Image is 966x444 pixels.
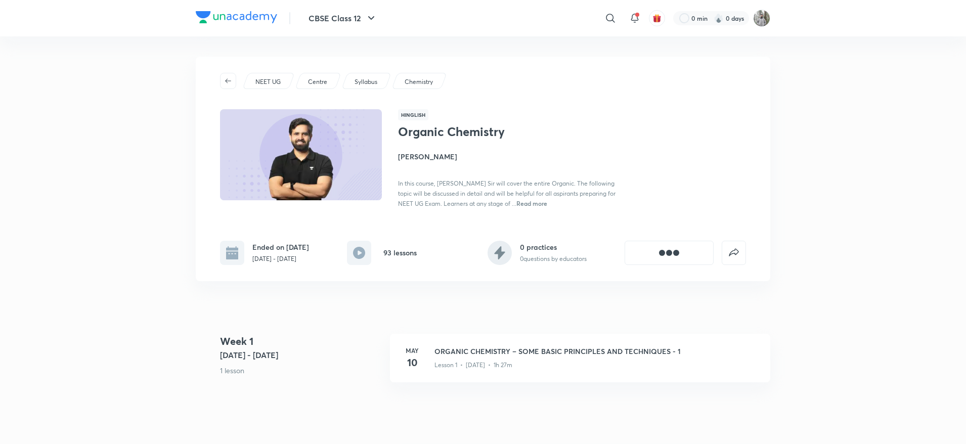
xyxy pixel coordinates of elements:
img: streak [714,13,724,23]
img: Company Logo [196,11,277,23]
p: NEET UG [255,77,281,86]
h5: [DATE] - [DATE] [220,349,382,361]
h4: Week 1 [220,334,382,349]
button: CBSE Class 12 [302,8,383,28]
a: Centre [306,77,329,86]
h1: Organic Chemistry [398,124,563,139]
p: 0 questions by educators [520,254,587,263]
p: 1 lesson [220,365,382,376]
p: Centre [308,77,327,86]
p: Lesson 1 • [DATE] • 1h 27m [434,361,512,370]
img: Koushik Dhenki [753,10,770,27]
button: avatar [649,10,665,26]
img: avatar [652,14,662,23]
button: false [722,241,746,265]
h3: ORGANIC CHEMISTRY – SOME BASIC PRINCIPLES AND TECHNIQUES - 1 [434,346,758,357]
span: In this course, [PERSON_NAME] Sir will cover the entire Organic. The following topic will be disc... [398,180,616,207]
a: NEET UG [254,77,283,86]
a: Syllabus [353,77,379,86]
h6: May [402,346,422,355]
a: Company Logo [196,11,277,26]
a: May10ORGANIC CHEMISTRY – SOME BASIC PRINCIPLES AND TECHNIQUES - 1Lesson 1 • [DATE] • 1h 27m [390,334,770,394]
h6: Ended on [DATE] [252,242,309,252]
h4: [PERSON_NAME] [398,151,625,162]
button: [object Object] [625,241,714,265]
p: Chemistry [405,77,433,86]
h6: 0 practices [520,242,587,252]
h4: 10 [402,355,422,370]
p: [DATE] - [DATE] [252,254,309,263]
span: Read more [516,199,547,207]
span: Hinglish [398,109,428,120]
p: Syllabus [355,77,377,86]
h6: 93 lessons [383,247,417,258]
a: Chemistry [403,77,435,86]
img: Thumbnail [218,108,383,201]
